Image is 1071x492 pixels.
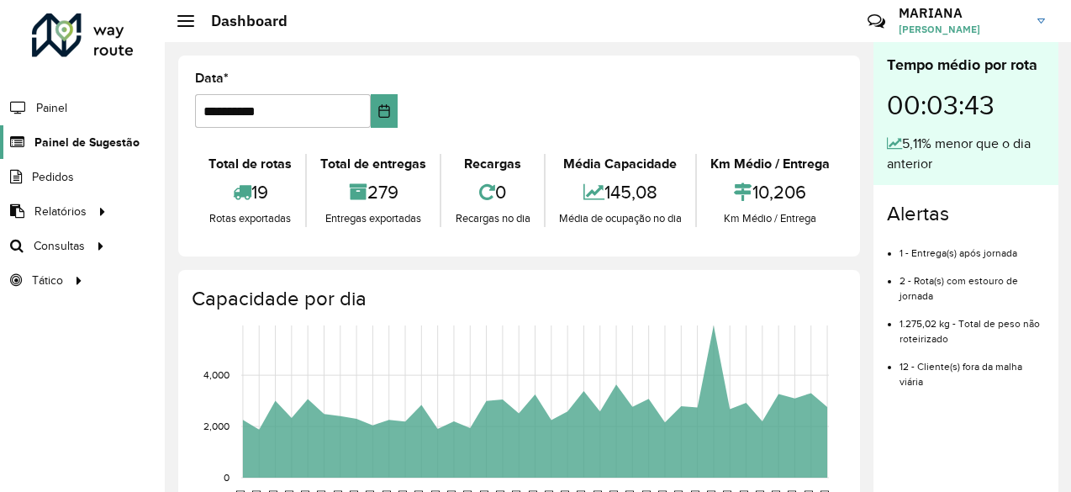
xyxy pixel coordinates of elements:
div: Recargas no dia [446,210,539,227]
span: Painel de Sugestão [34,134,140,151]
text: 4,000 [203,369,229,380]
div: Total de entregas [311,154,435,174]
a: Contato Rápido [858,3,894,40]
li: 12 - Cliente(s) fora da malha viária [900,347,1045,389]
span: Tático [32,272,63,289]
span: Pedidos [32,168,74,186]
h2: Dashboard [194,12,288,30]
li: 1.275,02 kg - Total de peso não roteirizado [900,304,1045,347]
div: 5,11% menor que o dia anterior [887,134,1045,174]
div: Rotas exportadas [199,210,301,227]
span: Painel [36,99,67,117]
div: Entregas exportadas [311,210,435,227]
div: 145,08 [550,174,691,210]
div: Recargas [446,154,539,174]
button: Choose Date [371,94,398,128]
li: 1 - Entrega(s) após jornada [900,233,1045,261]
div: 0 [446,174,539,210]
span: [PERSON_NAME] [899,22,1025,37]
text: 2,000 [203,421,229,431]
span: Consultas [34,237,85,255]
text: 0 [224,472,229,483]
div: Km Médio / Entrega [701,210,839,227]
div: 00:03:43 [887,77,1045,134]
div: 10,206 [701,174,839,210]
span: Relatórios [34,203,87,220]
label: Data [195,68,229,88]
h4: Alertas [887,202,1045,226]
div: Km Médio / Entrega [701,154,839,174]
div: Tempo médio por rota [887,54,1045,77]
div: 19 [199,174,301,210]
div: 279 [311,174,435,210]
div: Total de rotas [199,154,301,174]
div: Média de ocupação no dia [550,210,691,227]
div: Média Capacidade [550,154,691,174]
h4: Capacidade por dia [192,287,843,311]
h3: MARIANA [899,5,1025,21]
li: 2 - Rota(s) com estouro de jornada [900,261,1045,304]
